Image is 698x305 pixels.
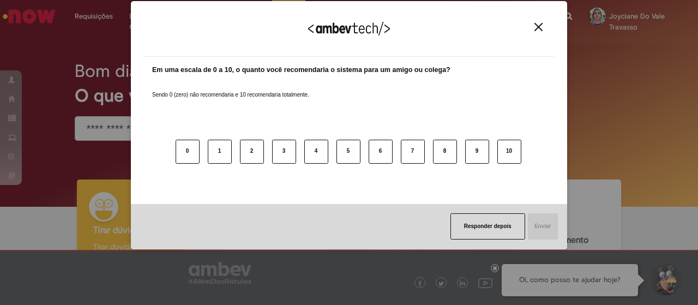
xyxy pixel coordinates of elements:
[534,23,543,31] img: Close
[240,140,264,164] button: 2
[336,140,360,164] button: 5
[308,22,390,35] img: Logo Ambevtech
[152,65,450,75] label: Em uma escala de 0 a 10, o quanto você recomendaria o sistema para um amigo ou colega?
[531,22,546,32] button: Close
[272,140,296,164] button: 3
[369,140,393,164] button: 6
[304,140,328,164] button: 4
[152,78,309,99] label: Sendo 0 (zero) não recomendaria e 10 recomendaria totalmente.
[208,140,232,164] button: 1
[465,140,489,164] button: 9
[176,140,200,164] button: 0
[433,140,457,164] button: 8
[401,140,425,164] button: 7
[450,213,525,240] button: Responder depois
[497,140,521,164] button: 10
